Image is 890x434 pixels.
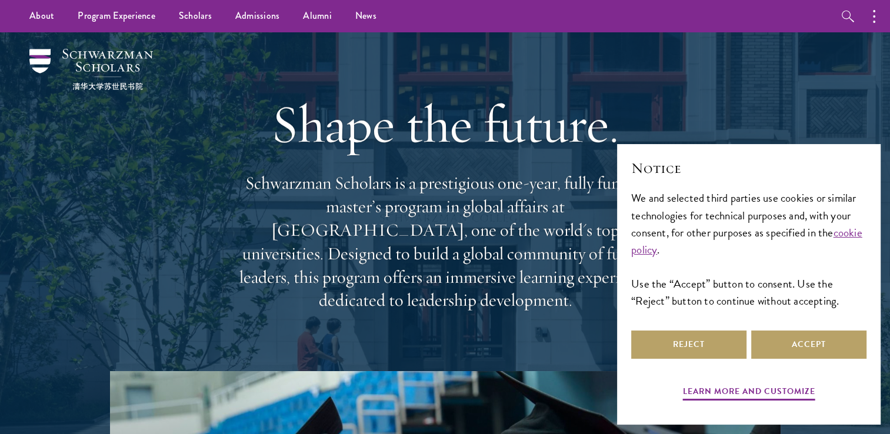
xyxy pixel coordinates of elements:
[631,189,866,309] div: We and selected third parties use cookies or similar technologies for technical purposes and, wit...
[631,330,746,359] button: Reject
[751,330,866,359] button: Accept
[631,224,862,258] a: cookie policy
[234,91,657,157] h1: Shape the future.
[29,49,153,90] img: Schwarzman Scholars
[683,384,815,402] button: Learn more and customize
[631,158,866,178] h2: Notice
[234,172,657,312] p: Schwarzman Scholars is a prestigious one-year, fully funded master’s program in global affairs at...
